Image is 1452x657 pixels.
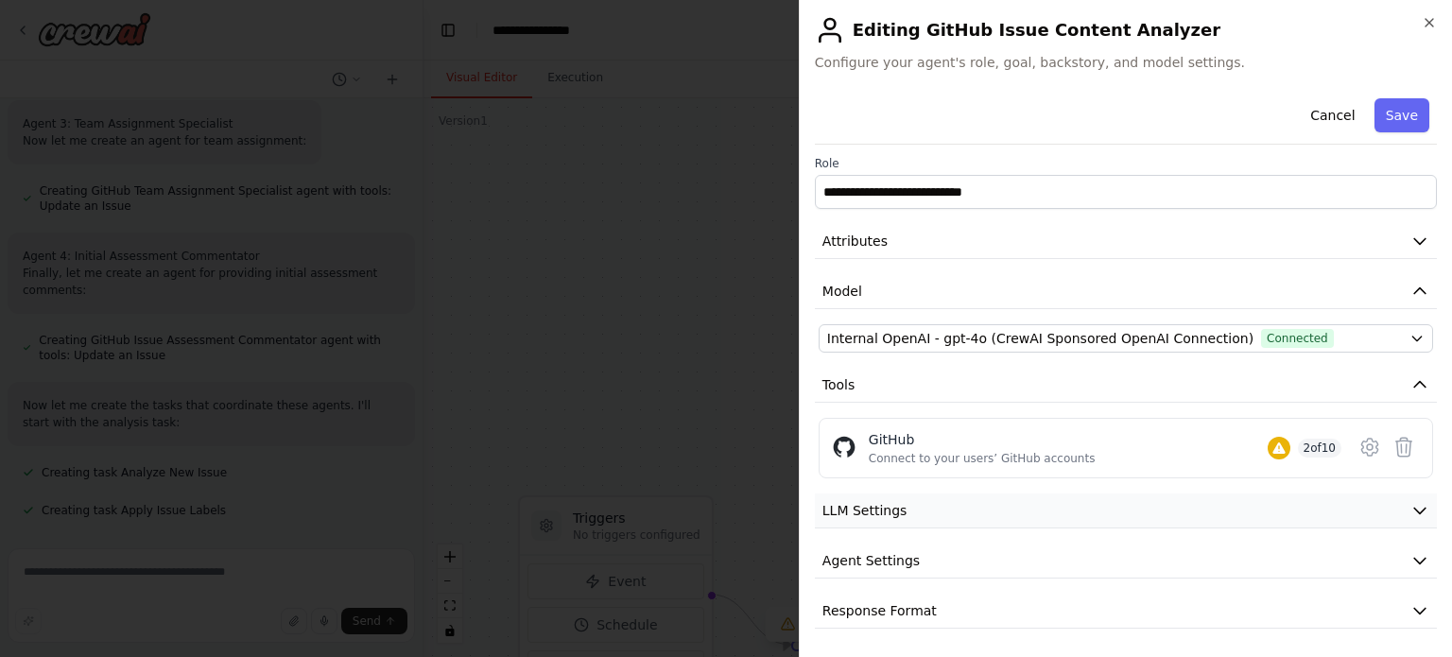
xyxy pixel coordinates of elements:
[1261,329,1334,348] span: Connected
[815,368,1437,403] button: Tools
[822,282,862,301] span: Model
[869,430,1096,449] div: GitHub
[869,451,1096,466] div: Connect to your users’ GitHub accounts
[827,329,1253,348] span: Internal OpenAI - gpt-4o (CrewAI Sponsored OpenAI Connection)
[815,594,1437,629] button: Response Format
[815,544,1437,579] button: Agent Settings
[815,53,1437,72] span: Configure your agent's role, goal, backstory, and model settings.
[1374,98,1429,132] button: Save
[822,551,920,570] span: Agent Settings
[822,232,888,251] span: Attributes
[822,375,856,394] span: Tools
[815,15,1437,45] h2: Editing GitHub Issue Content Analyzer
[1353,430,1387,464] button: Configure tool
[831,434,857,460] img: GitHub
[822,501,907,520] span: LLM Settings
[1387,430,1421,464] button: Delete tool
[815,274,1437,309] button: Model
[815,493,1437,528] button: LLM Settings
[822,601,937,620] span: Response Format
[815,156,1437,171] label: Role
[1298,439,1342,458] span: 2 of 10
[815,224,1437,259] button: Attributes
[1299,98,1366,132] button: Cancel
[819,324,1433,353] button: Internal OpenAI - gpt-4o (CrewAI Sponsored OpenAI Connection)Connected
